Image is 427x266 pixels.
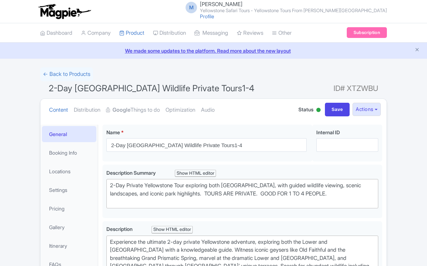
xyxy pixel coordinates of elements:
button: Actions [352,103,381,116]
strong: Google [112,106,130,114]
a: Content [49,99,68,121]
span: Description [106,226,134,232]
span: Description Summary [106,170,157,176]
a: Distribution [74,99,100,121]
a: Subscription [347,27,387,38]
a: Gallery [42,219,96,235]
span: [PERSON_NAME] [200,1,243,8]
div: 2-Day Private Yellowstone Tour exploring both [GEOGRAPHIC_DATA], with guided wildlife viewing, sc... [110,182,375,206]
a: Reviews [237,23,263,43]
button: Close announcement [414,46,420,54]
a: Pricing [42,200,96,217]
a: Booking Info [42,145,96,161]
span: ID# XTZWBU [334,81,378,96]
a: Itinerary [42,238,96,254]
a: We made some updates to the platform. Read more about the new layout [4,47,423,54]
span: Internal ID [316,129,340,135]
a: Other [272,23,292,43]
a: Dashboard [40,23,72,43]
span: 2-Day [GEOGRAPHIC_DATA] Wildlife Private Tours1-4 [49,83,254,93]
img: logo-ab69f6fb50320c5b225c76a69d11143b.png [37,4,92,19]
a: Audio [201,99,215,121]
a: Locations [42,163,96,179]
a: M [PERSON_NAME] Yellowstone Safari Tours - Yellowstone Tours From [PERSON_NAME][GEOGRAPHIC_DATA] [181,1,387,13]
div: Active [315,105,322,116]
span: M [186,2,197,13]
a: Settings [42,182,96,198]
a: Distribution [153,23,186,43]
a: ← Back to Products [40,67,93,81]
small: Yellowstone Safari Tours - Yellowstone Tours From [PERSON_NAME][GEOGRAPHIC_DATA] [200,8,387,13]
a: Company [81,23,111,43]
a: Messaging [195,23,228,43]
span: Status [298,106,313,113]
span: Name [106,129,120,135]
a: General [42,126,96,142]
input: Save [325,103,350,116]
div: Show HTML editor [175,170,216,177]
a: Optimization [165,99,195,121]
a: GoogleThings to do [106,99,160,121]
a: Profile [200,13,214,19]
a: Product [119,23,144,43]
div: Show HTML editor [152,226,193,233]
